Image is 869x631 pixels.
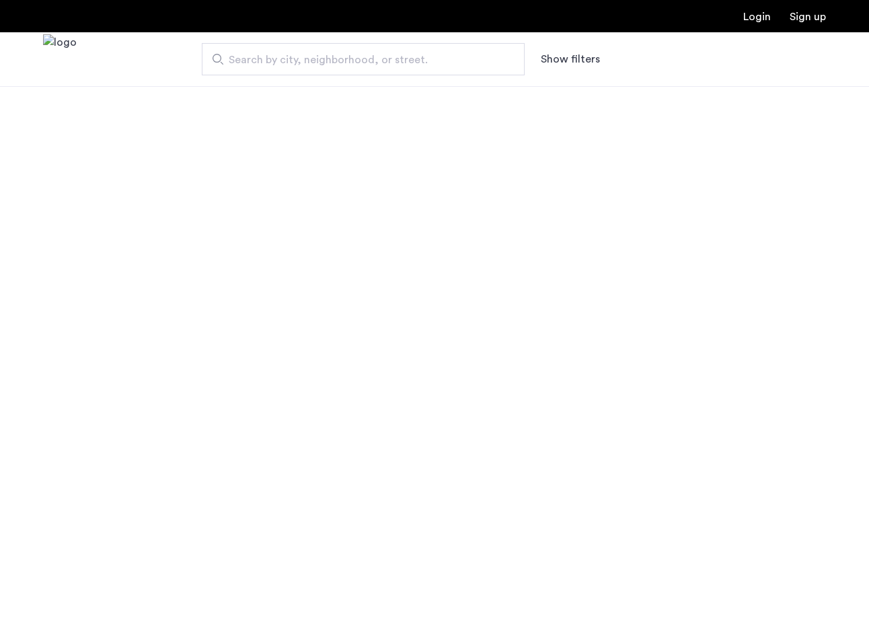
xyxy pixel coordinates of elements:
[43,34,77,85] a: Cazamio Logo
[743,11,771,22] a: Login
[541,51,600,67] button: Show or hide filters
[790,11,826,22] a: Registration
[229,52,487,68] span: Search by city, neighborhood, or street.
[202,43,525,75] input: Apartment Search
[43,34,77,85] img: logo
